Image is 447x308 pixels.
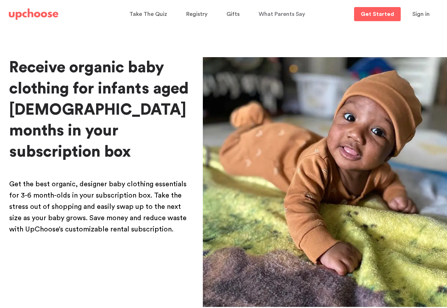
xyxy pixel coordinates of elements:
a: Gifts [227,7,242,21]
span: Gifts [227,11,240,17]
a: Get Started [354,7,401,21]
h1: Receive organic baby clothing for infants aged [DEMOGRAPHIC_DATA] months in your subscription box [9,57,192,163]
span: Sign in [412,11,430,17]
a: UpChoose [9,7,58,22]
span: What Parents Say [259,11,305,17]
span: Registry [186,11,207,17]
span: Take The Quiz [129,11,167,17]
p: Get Started [361,11,394,17]
a: Registry [186,7,210,21]
a: What Parents Say [259,7,307,21]
img: UpChoose [9,8,58,20]
span: Get the best organic, designer baby clothing essentials for 3-6 month-olds in your subscription b... [9,181,187,233]
button: Sign in [404,7,439,21]
a: Take The Quiz [129,7,169,21]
